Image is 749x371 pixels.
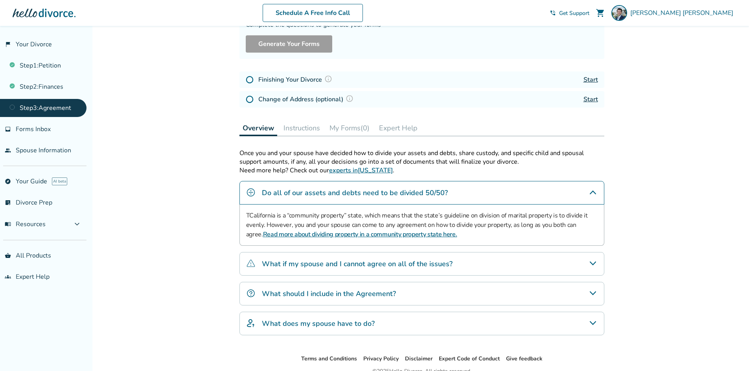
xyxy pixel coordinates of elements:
[246,289,256,298] img: What should I include in the Agreement?
[5,178,11,185] span: explore
[246,76,254,84] img: Not Started
[280,120,323,136] button: Instructions
[246,95,254,103] img: Not Started
[262,259,453,269] h4: What if my spouse and I cannot agree on all of the issues?
[263,230,457,239] a: Read more about dividing property in a community property state here.
[346,95,353,102] img: Question Mark
[239,181,604,205] div: Do all of our assets and debts need to be divided 50/50?
[329,166,393,175] a: experts in[US_STATE]
[262,318,375,329] h4: What does my spouse have to do?
[506,354,543,364] li: Give feedback
[405,354,432,364] li: Disclaimer
[5,41,11,48] span: flag_2
[550,10,556,16] span: phone_in_talk
[258,94,356,104] h4: Change of Address (optional)
[16,125,51,133] span: Forms Inbox
[583,95,598,104] a: Start
[246,259,256,268] img: What if my spouse and I cannot agree on all of the issues?
[583,75,598,84] a: Start
[262,289,396,299] h4: What should I include in the Agreement?
[439,355,500,362] a: Expert Code of Conduct
[5,274,11,280] span: groups
[246,35,332,53] button: Generate Your Forms
[301,355,357,362] a: Terms and Conditions
[246,188,256,197] img: Do all of our assets and debts need to be divided 50/50?
[246,211,598,239] p: TCalifornia is a “community property” state, which means that the state’s guideline on division o...
[550,9,589,17] a: phone_in_talkGet Support
[239,120,277,136] button: Overview
[363,355,399,362] a: Privacy Policy
[239,166,604,175] p: Need more help? Check out our .
[630,9,736,17] span: [PERSON_NAME] [PERSON_NAME]
[239,312,604,335] div: What does my spouse have to do?
[262,188,448,198] h4: Do all of our assets and debts need to be divided 50/50?
[246,318,256,328] img: What does my spouse have to do?
[376,120,421,136] button: Expert Help
[5,147,11,154] span: people
[5,199,11,206] span: list_alt_check
[239,282,604,305] div: What should I include in the Agreement?
[5,126,11,132] span: inbox
[72,219,82,229] span: expand_more
[5,221,11,227] span: menu_book
[611,5,627,21] img: Ryan Thomason
[258,75,335,85] h4: Finishing Your Divorce
[596,8,605,18] span: shopping_cart
[5,252,11,259] span: shopping_basket
[263,4,363,22] a: Schedule A Free Info Call
[5,220,46,228] span: Resources
[710,333,749,371] iframe: Chat Widget
[324,75,332,83] img: Question Mark
[52,177,67,185] span: AI beta
[239,149,604,166] p: Once you and your spouse have decided how to divide your assets and debts, share custody, and spe...
[559,9,589,17] span: Get Support
[326,120,373,136] button: My Forms(0)
[239,252,604,276] div: What if my spouse and I cannot agree on all of the issues?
